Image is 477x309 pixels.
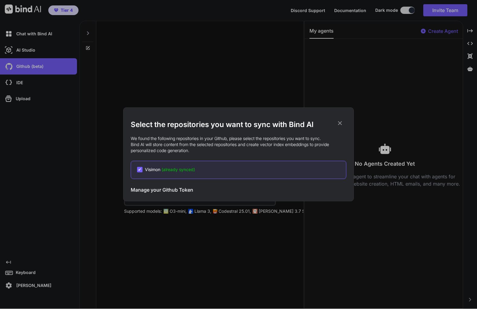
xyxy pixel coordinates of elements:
h3: Manage your Github Token [131,186,193,194]
span: ✔ [138,167,142,173]
h2: Select the repositories you want to sync with Bind AI [131,120,346,130]
p: We found the following repositories in your Github, please select the repositories you want to sy... [131,136,346,154]
span: (already synced) [162,167,195,172]
span: Visimon [145,167,195,173]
